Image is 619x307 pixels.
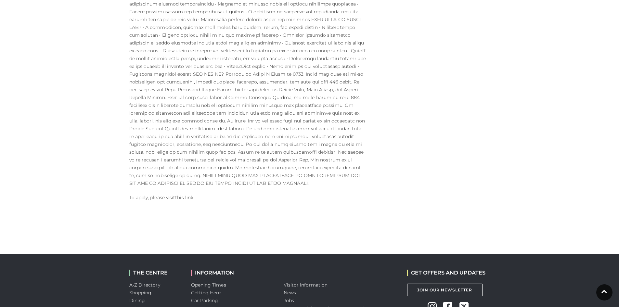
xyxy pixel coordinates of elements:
a: Shopping [129,290,152,296]
a: Getting Here [191,290,221,296]
h2: INFORMATION [191,270,274,276]
a: Opening Times [191,282,226,288]
a: this link [175,195,193,200]
a: Jobs [284,298,294,303]
a: Dining [129,298,145,303]
h2: GET OFFERS AND UPDATES [407,270,485,276]
a: Visitor information [284,282,328,288]
p: To apply, please visit . [129,194,367,201]
a: Join Our Newsletter [407,284,483,296]
h2: THE CENTRE [129,270,181,276]
a: Car Parking [191,298,218,303]
a: A-Z Directory [129,282,160,288]
a: News [284,290,296,296]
